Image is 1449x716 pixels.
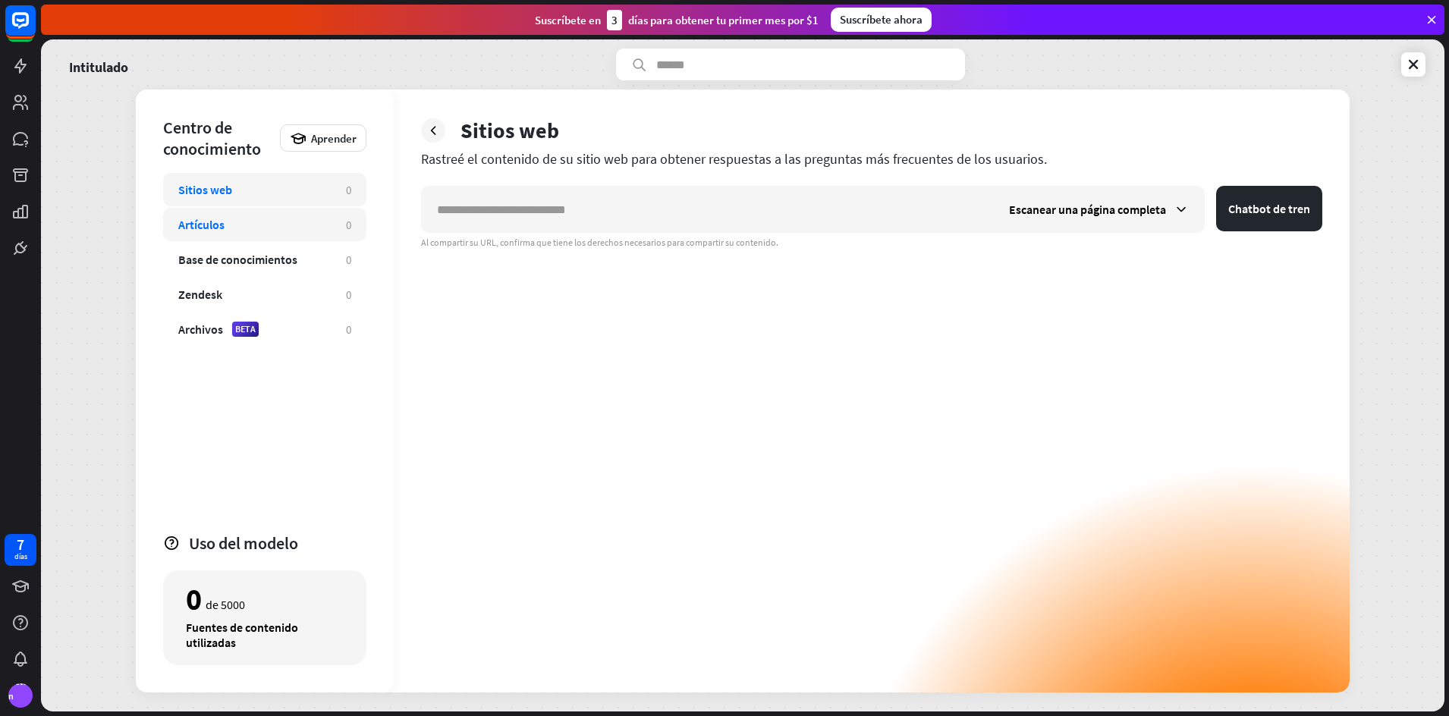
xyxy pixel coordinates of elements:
font: Aprender [311,131,357,146]
font: 0 [346,253,351,267]
font: Centro de conocimiento [163,117,261,159]
font: 0 [346,218,351,232]
font: Intitulado [69,58,128,76]
font: Al compartir su URL, confirma que tiene los derechos necesarios para compartir su contenido. [421,237,778,248]
font: Uso del modelo [189,532,298,554]
font: 0 [346,183,351,197]
font: Suscríbete en [535,13,601,27]
font: 0 [346,322,351,337]
font: 3 [611,13,618,27]
font: Suscríbete ahora [840,12,923,27]
a: 7 días [5,534,36,566]
font: Rastreé el contenido de su sitio web para obtener respuestas a las preguntas más frecuentes de lo... [421,150,1047,168]
font: 0 [186,580,202,618]
font: Sitios web [178,182,232,197]
font: Base de conocimientos [178,252,297,267]
font: días [14,551,27,561]
font: BETA [235,323,256,334]
font: Archivos [178,322,223,337]
font: Chatbot de tren [1228,201,1310,216]
font: Zendesk [178,287,222,302]
font: 7 [17,535,24,554]
font: Escanear una página completa [1009,202,1166,217]
font: días para obtener tu primer mes por $1 [628,13,819,27]
a: Intitulado [69,49,128,80]
button: Abrir el widget de chat LiveChat [12,6,58,52]
font: de 5000 [206,597,245,612]
font: Artículos [178,217,225,232]
button: Chatbot de tren [1216,186,1322,231]
font: Fuentes de contenido utilizadas [186,620,298,650]
font: 0 [346,287,351,302]
font: Sitios web [460,117,559,144]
